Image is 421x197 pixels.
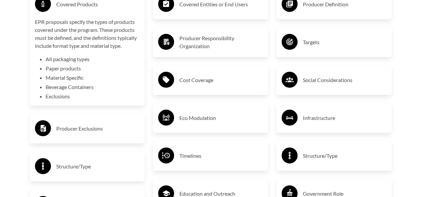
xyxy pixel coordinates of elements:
[46,55,140,63] li: All packaging types
[303,150,386,161] h3: Structure/Type
[35,18,140,50] p: EPR proposals specify the types of products covered under the program. These products must be def...
[303,37,386,48] h3: Targets
[46,64,140,72] li: Paper products
[46,74,140,82] li: Material Specific
[56,123,140,134] h3: Producer Exclusions
[46,83,140,91] li: Beverage Containers
[179,75,263,85] h3: Cost Coverage
[179,150,263,161] h3: Timelines
[179,113,263,123] h3: Eco Modulation
[56,161,140,172] h3: Structure/Type
[46,92,140,100] li: Exclusions
[303,113,386,123] h3: Infrastructure
[179,34,263,50] h3: Producer Responsibility Organization
[303,75,386,85] h3: Social Considerations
